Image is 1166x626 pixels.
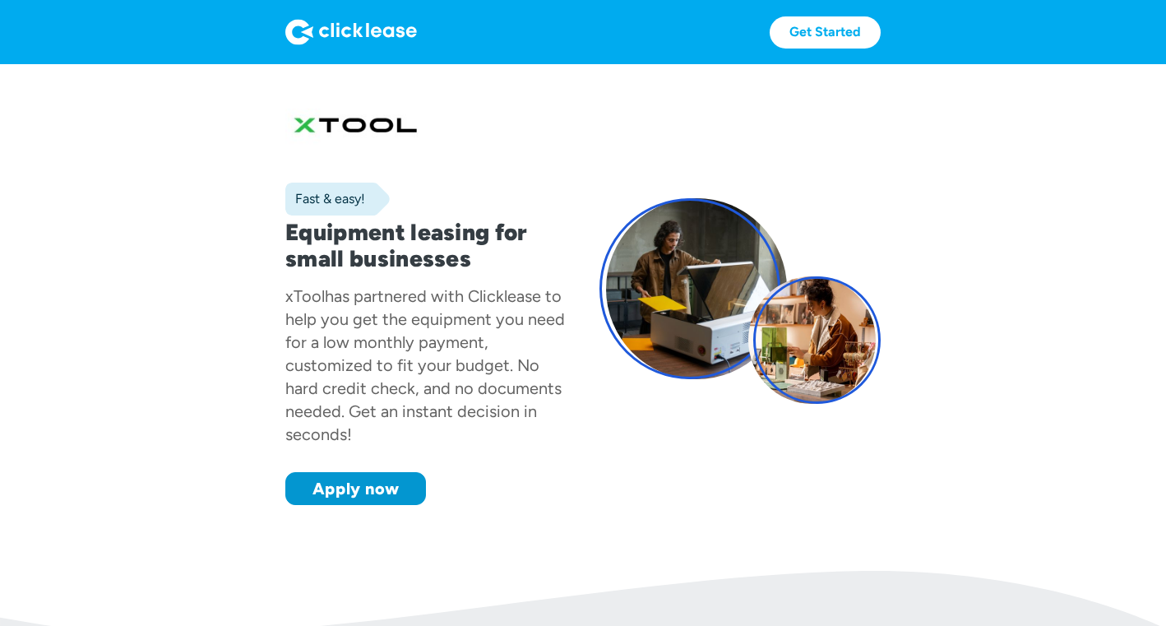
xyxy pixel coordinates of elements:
[285,286,565,444] div: has partnered with Clicklease to help you get the equipment you need for a low monthly payment, c...
[285,472,426,505] a: Apply now
[285,19,417,45] img: Logo
[285,191,365,207] div: Fast & easy!
[770,16,881,49] a: Get Started
[285,219,567,271] h1: Equipment leasing for small businesses
[285,286,325,306] div: xTool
